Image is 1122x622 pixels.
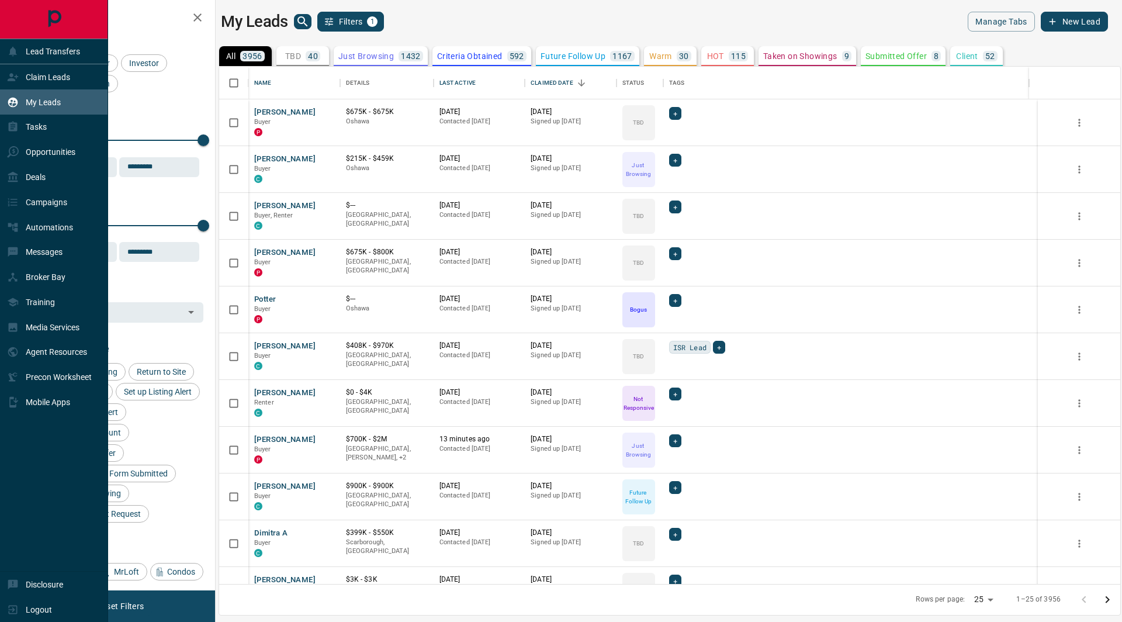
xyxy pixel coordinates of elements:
span: Buyer [254,305,271,313]
p: $700K - $2M [346,434,428,444]
div: + [669,575,681,588]
button: [PERSON_NAME] [254,107,316,118]
button: [PERSON_NAME] [254,341,316,352]
span: Condos [163,567,199,576]
p: HOT [707,52,724,60]
span: Buyer [254,445,271,453]
button: Dimitra A [254,528,288,539]
div: + [669,388,681,400]
span: ISR Lead [673,341,707,353]
button: [PERSON_NAME] [254,154,316,165]
button: more [1071,301,1088,319]
p: Warm [649,52,672,60]
p: Signed up [DATE] [531,117,611,126]
p: TBD [633,118,644,127]
p: Just Browsing [624,161,654,178]
p: Signed up [DATE] [531,444,611,454]
p: Oshawa [346,117,428,126]
p: [DATE] [531,294,611,304]
p: 30 [679,52,689,60]
p: Signed up [DATE] [531,538,611,547]
p: [DATE] [531,341,611,351]
span: + [717,341,721,353]
p: Signed up [DATE] [531,398,611,407]
div: Return to Site [129,363,194,381]
span: + [673,295,677,306]
p: Scarborough, [GEOGRAPHIC_DATA] [346,538,428,556]
div: + [669,201,681,213]
div: property.ca [254,315,262,323]
p: Contacted [DATE] [439,117,520,126]
span: + [673,248,677,260]
p: [DATE] [439,107,520,117]
div: + [669,247,681,260]
p: [DATE] [531,481,611,491]
p: $215K - $459K [346,154,428,164]
p: Taken on Showings [763,52,837,60]
p: $399K - $550K [346,528,428,538]
p: Signed up [DATE] [531,491,611,500]
span: Buyer [254,165,271,172]
p: Criteria Obtained [437,52,503,60]
div: property.ca [254,128,262,136]
p: Signed up [DATE] [531,351,611,360]
p: [DATE] [439,388,520,398]
p: 8 [934,52,939,60]
div: Status [617,67,663,99]
p: Contacted [DATE] [439,444,520,454]
p: Newmarket, Aurora [346,444,428,462]
p: $--- [346,201,428,210]
p: All [226,52,236,60]
p: 13 minutes ago [439,434,520,444]
p: Future Follow Up [541,52,605,60]
p: [DATE] [531,154,611,164]
p: TBD [633,212,644,220]
p: [DATE] [439,201,520,210]
p: Contacted [DATE] [439,538,520,547]
span: + [673,575,677,587]
p: [DATE] [531,528,611,538]
div: condos.ca [254,362,262,370]
p: Client [956,52,978,60]
p: 115 [731,52,746,60]
button: [PERSON_NAME] [254,388,316,399]
p: [DATE] [439,528,520,538]
p: Submitted Offer [865,52,927,60]
button: Filters1 [317,12,385,32]
p: [DATE] [439,481,520,491]
p: 1432 [401,52,421,60]
span: 1 [368,18,376,26]
button: [PERSON_NAME] [254,434,316,445]
p: Just Browsing [624,441,654,459]
button: Sort [573,75,590,91]
div: Status [622,67,645,99]
div: Name [254,67,272,99]
p: Contacted [DATE] [439,351,520,360]
p: Contacted [DATE] [439,164,520,173]
button: more [1071,582,1088,599]
p: [DATE] [439,294,520,304]
p: 592 [510,52,524,60]
p: [DATE] [531,434,611,444]
div: property.ca [254,455,262,464]
span: Buyer [254,258,271,266]
p: Oshawa [346,164,428,173]
p: TBD [633,258,644,267]
div: Details [346,67,370,99]
p: $--- [346,294,428,304]
p: Signed up [DATE] [531,210,611,220]
span: Buyer, Renter [254,212,293,219]
span: + [673,435,677,447]
span: Return to Site [133,367,190,376]
div: Name [248,67,340,99]
div: Last Active [434,67,525,99]
div: Tags [663,67,1029,99]
span: + [673,388,677,400]
p: [DATE] [531,201,611,210]
p: $675K - $800K [346,247,428,257]
div: condos.ca [254,549,262,557]
span: + [673,154,677,166]
span: MrLoft [110,567,143,576]
button: more [1071,208,1088,225]
p: Signed up [DATE] [531,257,611,267]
